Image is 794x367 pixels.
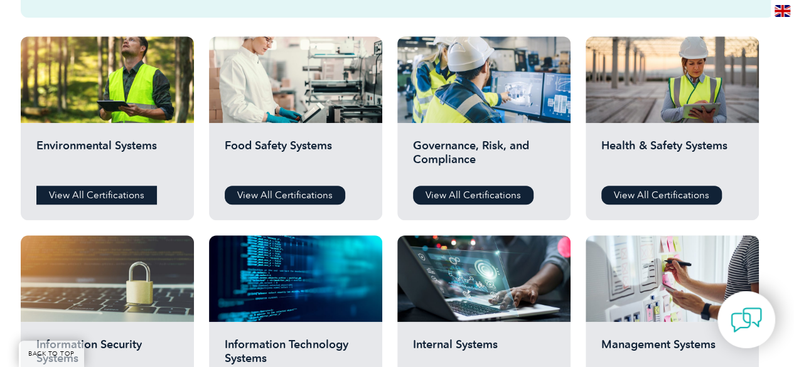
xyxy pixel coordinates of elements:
[413,139,555,176] h2: Governance, Risk, and Compliance
[36,139,178,176] h2: Environmental Systems
[601,186,722,205] a: View All Certifications
[36,186,157,205] a: View All Certifications
[775,5,790,17] img: en
[413,186,534,205] a: View All Certifications
[601,139,743,176] h2: Health & Safety Systems
[225,186,345,205] a: View All Certifications
[225,139,367,176] h2: Food Safety Systems
[19,341,84,367] a: BACK TO TOP
[731,304,762,336] img: contact-chat.png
